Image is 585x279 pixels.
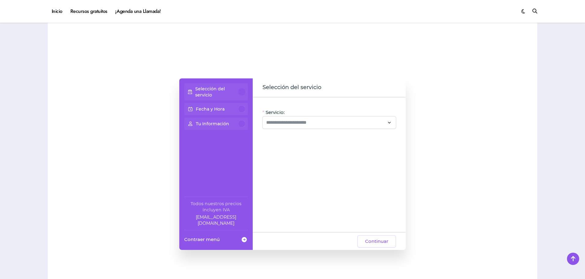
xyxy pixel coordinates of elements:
a: Inicio [48,3,66,20]
div: Todos nuestros precios incluyen IVA [184,201,248,213]
span: Contraer menú [184,236,220,243]
p: Selección del servicio [195,86,239,98]
p: Fecha y Hora [196,106,225,112]
span: Continuar [365,238,388,245]
a: Recursos gratuitos [66,3,111,20]
a: Company email: ayuda@elhadadelasvacantes.com [184,214,248,226]
span: Servicio: [266,109,285,115]
a: ¡Agenda una Llamada! [111,3,165,20]
button: Continuar [357,235,396,247]
span: Selección del servicio [263,83,321,92]
p: Tu Información [196,121,229,127]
